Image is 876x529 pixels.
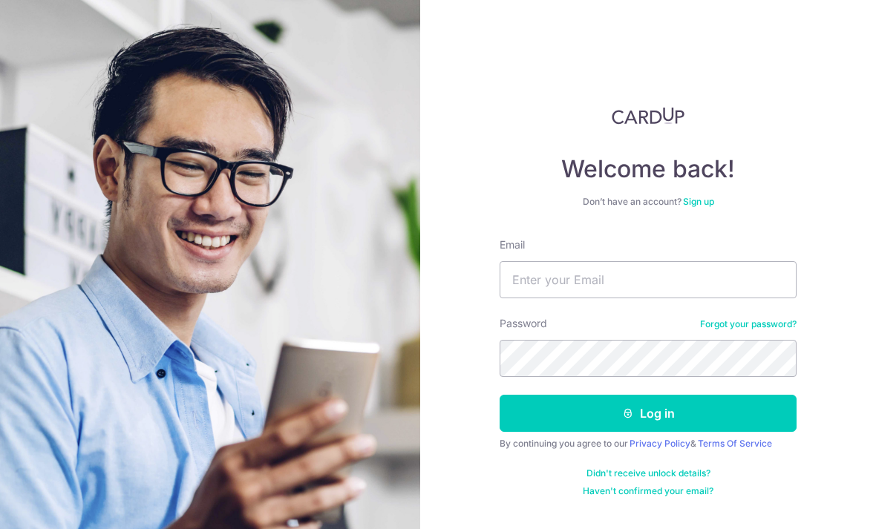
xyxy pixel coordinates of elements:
[700,318,797,330] a: Forgot your password?
[612,107,684,125] img: CardUp Logo
[500,196,797,208] div: Don’t have an account?
[698,438,772,449] a: Terms Of Service
[500,261,797,298] input: Enter your Email
[630,438,690,449] a: Privacy Policy
[500,395,797,432] button: Log in
[586,467,710,479] a: Didn't receive unlock details?
[500,154,797,184] h4: Welcome back!
[583,485,713,497] a: Haven't confirmed your email?
[500,438,797,450] div: By continuing you agree to our &
[500,316,547,331] label: Password
[500,237,525,252] label: Email
[683,196,714,207] a: Sign up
